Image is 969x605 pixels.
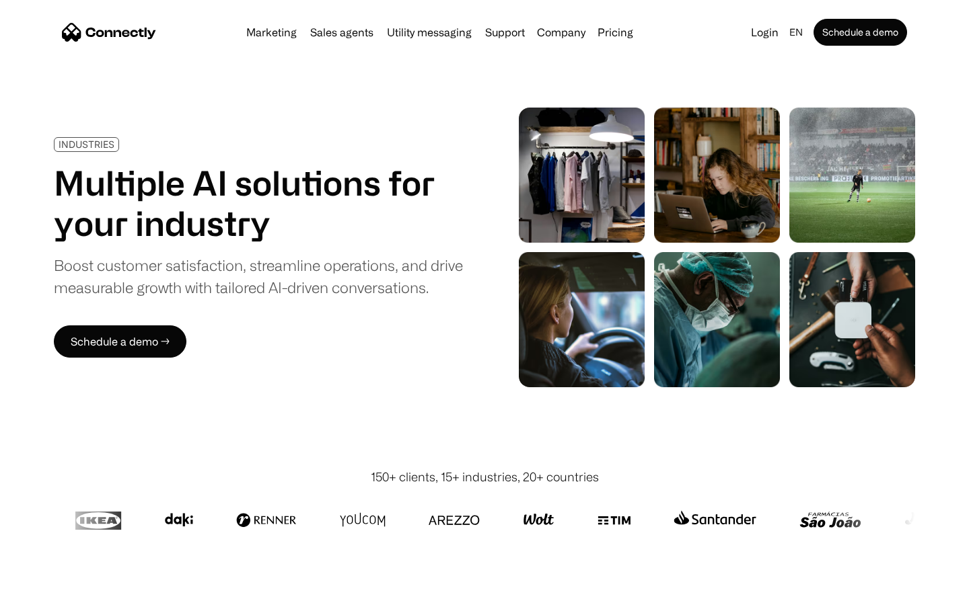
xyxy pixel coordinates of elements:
a: Sales agents [305,27,379,38]
div: Boost customer satisfaction, streamline operations, and drive measurable growth with tailored AI-... [54,254,463,298]
ul: Language list [27,581,81,600]
div: 150+ clients, 15+ industries, 20+ countries [371,468,599,486]
a: Schedule a demo [814,19,907,46]
a: Marketing [241,27,302,38]
div: INDUSTRIES [59,139,114,149]
div: en [789,23,803,42]
div: Company [537,23,585,42]
aside: Language selected: English [13,580,81,600]
a: Pricing [592,27,639,38]
a: Login [746,23,784,42]
a: Schedule a demo → [54,325,186,358]
a: Support [480,27,530,38]
h1: Multiple AI solutions for your industry [54,163,463,243]
a: Utility messaging [382,27,477,38]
